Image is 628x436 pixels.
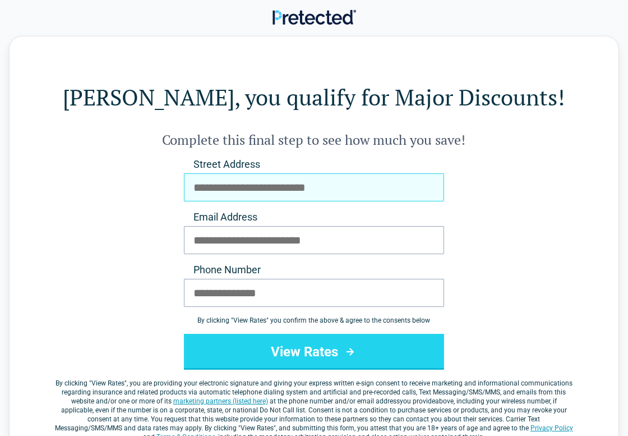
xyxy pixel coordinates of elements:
[173,397,268,405] a: marketing partners (listed here)
[184,158,444,171] label: Street Address
[184,334,444,370] button: View Rates
[184,210,444,224] label: Email Address
[91,379,124,387] span: View Rates
[54,131,574,149] h2: Complete this final step to see how much you save!
[54,81,574,113] h1: [PERSON_NAME], you qualify for Major Discounts!
[530,424,573,432] a: Privacy Policy
[184,316,444,325] div: By clicking " View Rates " you confirm the above & agree to the consents below
[184,263,444,277] label: Phone Number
